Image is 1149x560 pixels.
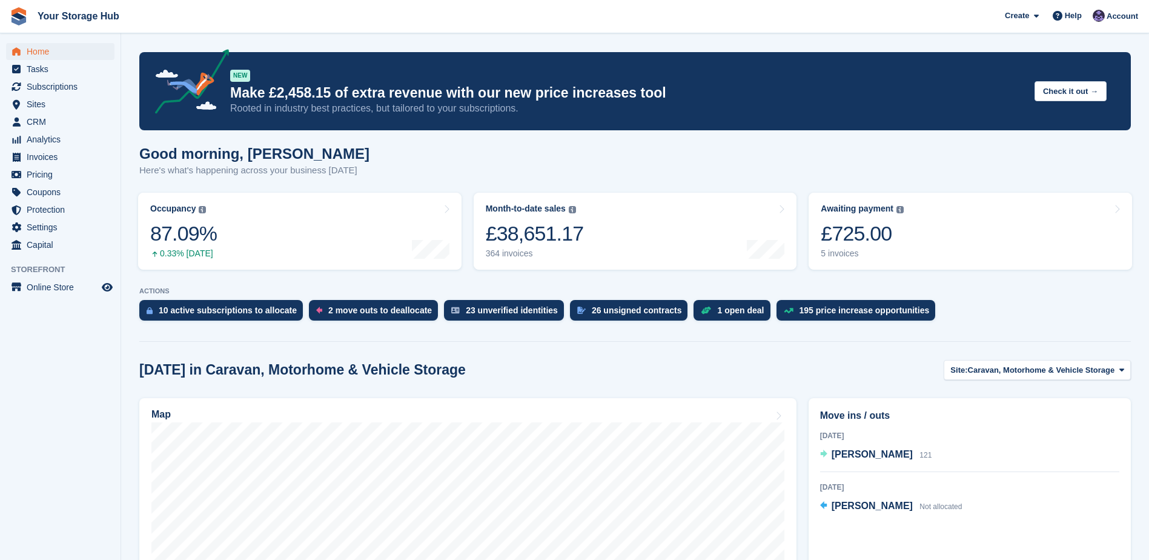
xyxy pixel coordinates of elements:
[139,145,369,162] h1: Good morning, [PERSON_NAME]
[1035,81,1107,101] button: Check it out →
[820,408,1119,423] h2: Move ins / outs
[809,193,1132,270] a: Awaiting payment £725.00 5 invoices
[466,305,558,315] div: 23 unverified identities
[27,219,99,236] span: Settings
[139,164,369,178] p: Here's what's happening across your business [DATE]
[776,300,942,327] a: 195 price increase opportunities
[569,206,576,213] img: icon-info-grey-7440780725fd019a000dd9b08b2336e03edf1995a4989e88bcd33f0948082b44.svg
[27,78,99,95] span: Subscriptions
[784,308,793,313] img: price_increase_opportunities-93ffe204e8149a01c8c9dc8f82e8f89637d9d84a8eef4429ea346261dce0b2c0.svg
[309,300,444,327] a: 2 move outs to deallocate
[592,305,682,315] div: 26 unsigned contracts
[199,206,206,213] img: icon-info-grey-7440780725fd019a000dd9b08b2336e03edf1995a4989e88bcd33f0948082b44.svg
[832,449,913,459] span: [PERSON_NAME]
[6,78,114,95] a: menu
[486,204,566,214] div: Month-to-date sales
[486,248,584,259] div: 364 invoices
[6,166,114,183] a: menu
[6,96,114,113] a: menu
[1093,10,1105,22] img: Liam Beddard
[1065,10,1082,22] span: Help
[150,248,217,259] div: 0.33% [DATE]
[151,409,171,420] h2: Map
[150,221,217,246] div: 87.09%
[6,184,114,201] a: menu
[230,70,250,82] div: NEW
[33,6,124,26] a: Your Storage Hub
[27,43,99,60] span: Home
[27,279,99,296] span: Online Store
[6,219,114,236] a: menu
[27,148,99,165] span: Invoices
[570,300,694,327] a: 26 unsigned contracts
[6,131,114,148] a: menu
[27,236,99,253] span: Capital
[230,84,1025,102] p: Make £2,458.15 of extra revenue with our new price increases tool
[11,264,121,276] span: Storefront
[6,148,114,165] a: menu
[145,49,230,118] img: price-adjustments-announcement-icon-8257ccfd72463d97f412b2fc003d46551f7dbcb40ab6d574587a9cd5c0d94...
[1107,10,1138,22] span: Account
[6,236,114,253] a: menu
[820,482,1119,493] div: [DATE]
[820,447,932,463] a: [PERSON_NAME] 121
[27,184,99,201] span: Coupons
[230,102,1025,115] p: Rooted in industry best practices, but tailored to your subscriptions.
[919,451,932,459] span: 121
[139,362,466,378] h2: [DATE] in Caravan, Motorhome & Vehicle Storage
[6,279,114,296] a: menu
[577,307,586,314] img: contract_signature_icon-13c848040528278c33f63329250d36e43548de30e8caae1d1a13099fd9432cc5.svg
[800,305,930,315] div: 195 price increase opportunities
[694,300,776,327] a: 1 open deal
[6,201,114,218] a: menu
[328,305,432,315] div: 2 move outs to deallocate
[27,96,99,113] span: Sites
[159,305,297,315] div: 10 active subscriptions to allocate
[27,113,99,130] span: CRM
[486,221,584,246] div: £38,651.17
[950,364,967,376] span: Site:
[27,166,99,183] span: Pricing
[6,113,114,130] a: menu
[6,43,114,60] a: menu
[444,300,570,327] a: 23 unverified identities
[6,61,114,78] a: menu
[919,502,962,511] span: Not allocated
[27,201,99,218] span: Protection
[820,430,1119,441] div: [DATE]
[821,248,904,259] div: 5 invoices
[717,305,764,315] div: 1 open deal
[139,300,309,327] a: 10 active subscriptions to allocate
[944,360,1131,380] button: Site: Caravan, Motorhome & Vehicle Storage
[821,221,904,246] div: £725.00
[147,307,153,315] img: active_subscription_to_allocate_icon-d502201f5373d7db506a760aba3b589e785aa758c864c3986d89f69b8ff3...
[896,206,904,213] img: icon-info-grey-7440780725fd019a000dd9b08b2336e03edf1995a4989e88bcd33f0948082b44.svg
[316,307,322,314] img: move_outs_to_deallocate_icon-f764333ba52eb49d3ac5e1228854f67142a1ed5810a6f6cc68b1a99e826820c5.svg
[832,501,913,511] span: [PERSON_NAME]
[10,7,28,25] img: stora-icon-8386f47178a22dfd0bd8f6a31ec36ba5ce8667c1dd55bd0f319d3a0aa187defe.svg
[100,280,114,295] a: Preview store
[27,61,99,78] span: Tasks
[1005,10,1029,22] span: Create
[820,499,962,515] a: [PERSON_NAME] Not allocated
[701,306,711,315] img: deal-1b604bf984904fb50ccaf53a9ad4b4a5d6e5aea283cecdc64d6e3604feb123c2.svg
[451,307,460,314] img: verify_identity-adf6edd0f0f0b5bbfe63781bf79b02c33cf7c696d77639b501bdc392416b5a36.svg
[150,204,196,214] div: Occupancy
[821,204,893,214] div: Awaiting payment
[27,131,99,148] span: Analytics
[474,193,797,270] a: Month-to-date sales £38,651.17 364 invoices
[139,287,1131,295] p: ACTIONS
[138,193,462,270] a: Occupancy 87.09% 0.33% [DATE]
[968,364,1115,376] span: Caravan, Motorhome & Vehicle Storage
